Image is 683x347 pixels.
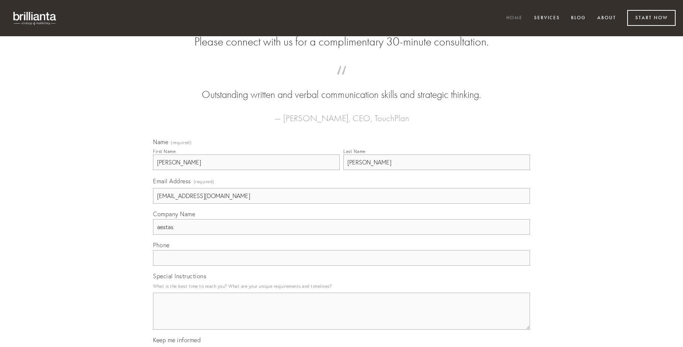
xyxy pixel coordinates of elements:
[165,102,518,126] figcaption: — [PERSON_NAME], CEO, TouchPlan
[566,12,591,24] a: Blog
[153,149,176,154] div: First Name
[627,10,676,26] a: Start Now
[7,7,63,29] img: brillianta - research, strategy, marketing
[153,35,530,49] h2: Please connect with us for a complimentary 30-minute consultation.
[171,140,191,145] span: (required)
[153,210,195,218] span: Company Name
[502,12,527,24] a: Home
[153,177,191,185] span: Email Address
[165,73,518,88] span: “
[592,12,621,24] a: About
[343,149,366,154] div: Last Name
[194,177,214,187] span: (required)
[153,241,170,249] span: Phone
[153,272,206,280] span: Special Instructions
[153,336,201,344] span: Keep me informed
[165,73,518,102] blockquote: Outstanding written and verbal communication skills and strategic thinking.
[529,12,565,24] a: Services
[153,138,168,146] span: Name
[153,281,530,291] p: What is the best time to reach you? What are your unique requirements and timelines?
